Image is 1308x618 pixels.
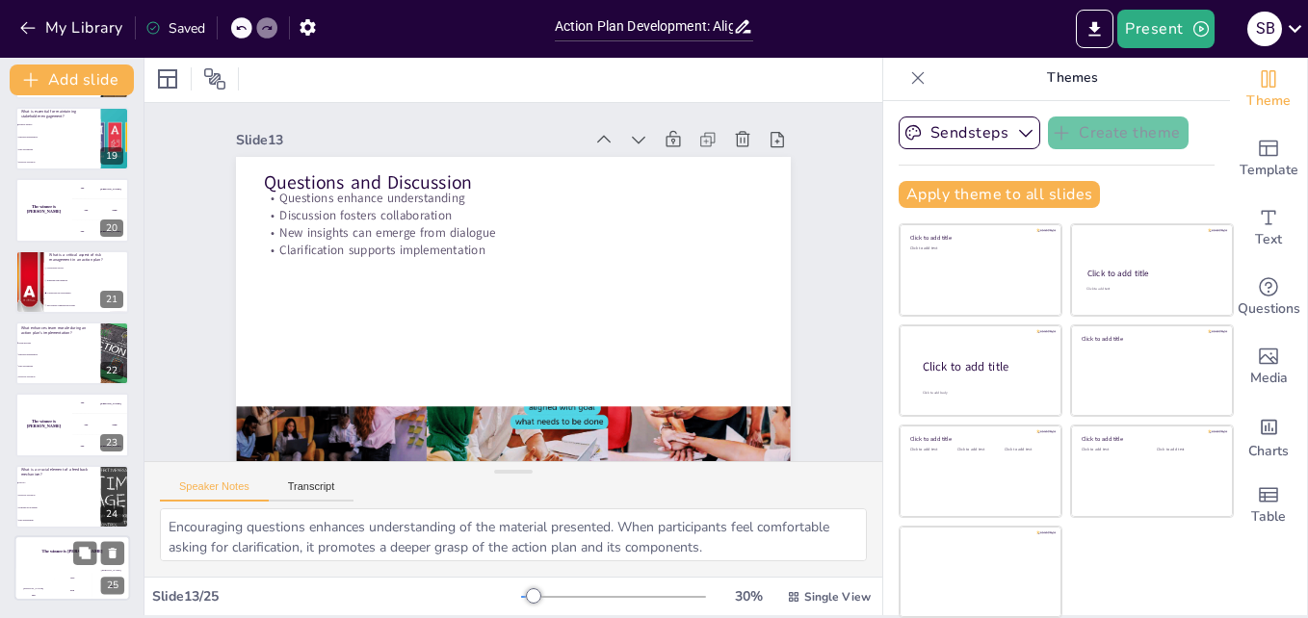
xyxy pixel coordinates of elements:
[92,569,130,572] div: [PERSON_NAME]
[145,19,205,38] div: Saved
[21,325,95,336] p: What enhances team morale during an action plan's implementation?
[899,181,1100,208] button: Apply theme to all slides
[1230,263,1307,332] div: Get real-time input from your audience
[18,481,99,483] span: Surveys
[14,535,130,601] div: 25
[18,342,99,344] span: Open dialogue
[15,465,129,528] div: 24
[112,209,117,212] div: Jaap
[269,480,354,502] button: Transcript
[53,577,92,579] div: Jaap
[439,28,704,469] p: Discussion fosters collaboration
[14,590,53,601] div: 100
[15,322,129,385] div: 22
[47,304,128,306] span: Developing communication plans
[15,107,129,170] div: 19
[910,448,954,452] div: Click to add text
[15,420,72,429] h4: The winner is [PERSON_NAME]
[101,541,124,564] button: Delete Slide
[10,64,134,95] button: Add slide
[47,292,128,294] span: Conducting risk assessments
[21,467,95,477] p: What is a crucial element of a feedback mechanism?
[1230,55,1307,124] div: Change the overall theme
[14,549,130,554] h4: The winner is [PERSON_NAME]
[49,252,123,263] p: What is a critical aspect of risk management in an action plan?
[160,508,867,561] textarea: Encouraging questions enhances understanding of the material presented. When participants feel co...
[18,148,99,150] span: Risk assessments
[100,219,123,237] div: 20
[152,587,521,605] div: Slide 13 / 25
[910,246,1048,251] div: Click to add text
[1082,334,1219,342] div: Click to add title
[72,415,129,436] div: 200
[18,353,99,355] span: Financial management
[18,494,99,496] span: Resource allocation
[1157,448,1217,452] div: Click to add text
[47,279,128,281] span: Engaging team members
[15,205,72,215] h4: The winner is [PERSON_NAME]
[910,435,1048,443] div: Click to add title
[100,434,123,451] div: 23
[957,448,1001,452] div: Click to add text
[923,359,1046,375] div: Click to add title
[15,178,129,242] div: 20
[1250,368,1288,389] span: Media
[804,589,871,605] span: Single View
[18,376,99,378] span: Resource allocation
[555,13,733,40] input: Insert title
[72,393,129,414] div: 100
[112,424,117,426] div: Jaap
[933,55,1211,101] p: Themes
[1117,10,1214,48] button: Present
[47,267,128,269] span: Celebrating success
[72,178,129,199] div: 100
[1247,10,1282,48] button: s b
[1230,471,1307,540] div: Add a table
[101,578,124,595] div: 25
[160,480,269,502] button: Speaker Notes
[1086,287,1215,292] div: Click to add text
[899,116,1040,149] button: Sendsteps
[92,572,130,601] div: 300
[1255,229,1282,250] span: Text
[463,10,735,454] p: Questions and Discussion
[72,436,129,457] div: 300
[1230,124,1307,193] div: Add ready made slides
[18,123,99,125] span: Regular updates
[72,199,129,220] div: 200
[21,109,95,119] p: What is essential for maintaining stakeholder engagement?
[1251,506,1286,528] span: Table
[18,519,99,521] span: Risk management
[1238,298,1300,320] span: Questions
[100,147,123,165] div: 19
[454,19,719,460] p: Questions enhance understanding
[15,393,129,456] div: 23
[1076,10,1113,48] button: Export to PowerPoint
[14,13,131,43] button: My Library
[409,45,674,486] p: Clarification supports implementation
[910,234,1048,242] div: Click to add title
[1087,268,1216,279] div: Click to add title
[424,37,689,477] p: New insights can emerge from dialogue
[1247,12,1282,46] div: s b
[1082,448,1142,452] div: Click to add text
[1048,116,1189,149] button: Create theme
[72,221,129,243] div: 300
[152,64,183,94] div: Layout
[100,291,123,308] div: 21
[100,505,123,523] div: 24
[1248,441,1289,462] span: Charts
[53,579,92,601] div: 200
[100,362,123,379] div: 22
[1230,332,1307,401] div: Add images, graphics, shapes or video
[1082,435,1219,443] div: Click to add title
[1246,90,1291,112] span: Theme
[18,365,99,367] span: Risk assessments
[1240,160,1298,181] span: Template
[73,541,96,564] button: Duplicate Slide
[725,587,772,605] div: 30 %
[1230,401,1307,471] div: Add charts and graphs
[1230,193,1307,263] div: Add text boxes
[18,506,99,508] span: Timeline development
[14,587,53,590] div: [PERSON_NAME]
